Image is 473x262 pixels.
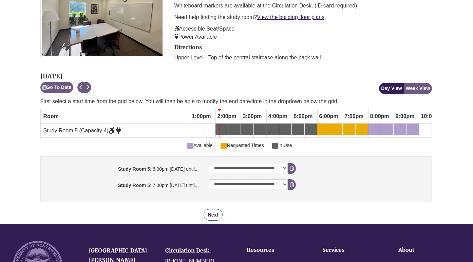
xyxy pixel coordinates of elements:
span: 1:00pm [190,111,213,122]
span: Room [43,113,59,119]
a: [GEOGRAPHIC_DATA] [89,247,147,254]
span: Requested Times [221,142,264,149]
a: 4:00pm Wednesday, September 17, 2025 - Study Room 5 - In Use [266,124,279,135]
a: 7:00pm Wednesday, September 17, 2025 - Study Room 5 - Available [343,124,355,135]
p: Whiteboard markers are available at the Circulation Desk. (ID card required) [174,2,432,10]
button: Week View [404,83,432,94]
span: 3:00pm [241,111,264,122]
label: : 7:00pm [DATE] until... [42,179,204,189]
span: 6:00pm [318,111,340,122]
p: Upper Level - Top of the central staircase along the back wall. [174,54,432,62]
p: First select a start time from the grid below. You will then be able to modify the end date/time ... [40,97,432,106]
h2: [DATE] [40,73,92,80]
button: Day View [379,83,404,94]
p: Need help finding the study room? . [174,13,432,21]
span: 5:00pm [292,111,315,122]
div: booking form [40,156,432,221]
label: : 6:00pm [DATE] until... [42,163,204,173]
span: Study Room 5 (Capacity 4) [43,128,121,133]
a: 6:30pm Wednesday, September 17, 2025 - Study Room 5 - Available [330,124,342,135]
a: 3:00pm Wednesday, September 17, 2025 - Study Room 5 - In Use [241,124,253,135]
a: 7:30pm Wednesday, September 17, 2025 - Study Room 5 - Available [356,124,368,135]
span: 7:00pm [343,111,365,122]
a: 2:30pm Wednesday, September 17, 2025 - Study Room 5 - In Use [228,124,241,135]
p: Accessible Seat/Space Power Available [174,25,432,41]
span: In Use [272,142,292,149]
button: Go To Date [40,82,74,93]
a: 9:00pm Wednesday, September 17, 2025 - Study Room 5 - Available [394,124,406,135]
a: 4:30pm Wednesday, September 17, 2025 - Study Room 5 - In Use [279,124,291,135]
a: 9:30pm Wednesday, September 17, 2025 - Study Room 5 - Available [406,124,419,135]
span: 8:00pm [368,111,391,122]
strong: Study Room 5 [118,166,150,172]
a: 5:00pm Wednesday, September 17, 2025 - Study Room 5 - In Use [292,124,304,135]
a: 2:00pm Wednesday, September 17, 2025 - Study Room 5 - In Use [215,124,228,135]
strong: Study Room 5 [118,183,150,188]
h2: Directions [174,44,432,51]
h4: About [398,247,453,253]
span: 2:00pm [216,111,238,122]
span: 9:00pm [394,111,416,122]
span: 10:00pm [419,111,445,122]
a: 6:00pm Wednesday, September 17, 2025 - Study Room 5 - Available [317,124,330,135]
button: Next [84,82,91,93]
span: 4:00pm [267,111,289,122]
a: 8:30pm Wednesday, September 17, 2025 - Study Room 5 - Available [381,124,393,135]
h4: Resources [247,247,302,253]
span: Available [187,142,212,149]
button: Next [204,209,223,221]
h4: Services [322,247,377,253]
a: View the building floor plans [257,14,324,20]
a: 3:30pm Wednesday, September 17, 2025 - Study Room 5 - In Use [254,124,266,135]
a: 8:00pm Wednesday, September 17, 2025 - Study Room 5 - Available [368,124,381,135]
div: directions [174,44,432,62]
button: Previous [77,82,84,93]
h4: Circulation Desk: [165,248,231,254]
a: 5:30pm Wednesday, September 17, 2025 - Study Room 5 - In Use [305,124,317,135]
